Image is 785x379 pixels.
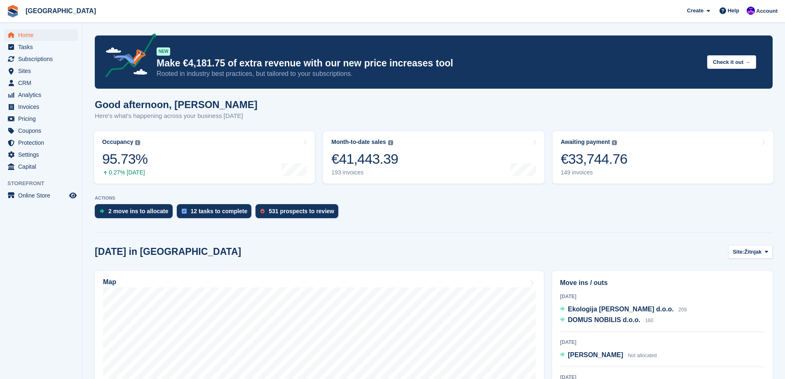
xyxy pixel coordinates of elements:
[255,204,342,222] a: 531 prospects to review
[744,248,762,256] span: Žitnjak
[157,47,170,56] div: NEW
[18,125,68,137] span: Coupons
[560,315,653,326] a: DOMUS NOBILIS d.o.o. 160
[18,65,68,77] span: Sites
[4,101,78,113] a: menu
[102,139,133,146] div: Occupancy
[95,246,241,257] h2: [DATE] in [GEOGRAPHIC_DATA]
[18,137,68,148] span: Protection
[4,77,78,89] a: menu
[269,208,334,214] div: 531 prospects to review
[733,248,744,256] span: Site:
[4,113,78,125] a: menu
[18,149,68,160] span: Settings
[18,77,68,89] span: CRM
[561,139,610,146] div: Awaiting payment
[561,151,628,167] div: €33,744.76
[7,5,19,17] img: stora-icon-8386f47178a22dfd0bd8f6a31ec36ba5ce8667c1dd55bd0f319d3a0aa187defe.svg
[728,7,739,15] span: Help
[157,57,701,69] p: Make €4,181.75 of extra revenue with our new price increases tool
[95,99,258,110] h1: Good afternoon, [PERSON_NAME]
[95,111,258,121] p: Here's what's happening across your business [DATE]
[4,161,78,172] a: menu
[728,245,773,259] button: Site: Žitnjak
[707,55,756,69] button: Check it out →
[560,339,765,346] div: [DATE]
[612,140,617,145] img: icon-info-grey-7440780725fd019a000dd9b08b2336e03edf1995a4989e88bcd33f0948082b44.svg
[157,69,701,78] p: Rooted in industry best practices, but tailored to your subscriptions.
[102,169,148,176] div: 0.27% [DATE]
[18,89,68,101] span: Analytics
[135,140,140,145] img: icon-info-grey-7440780725fd019a000dd9b08b2336e03edf1995a4989e88bcd33f0948082b44.svg
[4,125,78,137] a: menu
[4,29,78,41] a: menu
[260,209,265,214] img: prospect-51fa495bee0391a8d652442698ab0144808aea92771e9ea1ae160a38d050c398.svg
[4,89,78,101] a: menu
[94,131,315,184] a: Occupancy 95.73% 0.27% [DATE]
[4,41,78,53] a: menu
[98,33,156,80] img: price-adjustments-announcement-icon-8257ccfd72463d97f412b2fc003d46551f7dbcb40ab6d574587a9cd5c0d94...
[7,179,82,188] span: Storefront
[18,113,68,125] span: Pricing
[18,161,68,172] span: Capital
[4,65,78,77] a: menu
[687,7,703,15] span: Create
[645,318,653,323] span: 160
[561,169,628,176] div: 149 invoices
[177,204,256,222] a: 12 tasks to complete
[95,195,773,201] p: ACTIONS
[4,190,78,201] a: menu
[18,29,68,41] span: Home
[331,151,398,167] div: €41,443.39
[22,4,99,18] a: [GEOGRAPHIC_DATA]
[4,137,78,148] a: menu
[18,53,68,65] span: Subscriptions
[108,208,169,214] div: 2 move ins to allocate
[553,131,773,184] a: Awaiting payment €33,744.76 149 invoices
[18,101,68,113] span: Invoices
[628,353,657,358] span: Not allocated
[568,351,623,358] span: [PERSON_NAME]
[191,208,248,214] div: 12 tasks to complete
[4,53,78,65] a: menu
[388,140,393,145] img: icon-info-grey-7440780725fd019a000dd9b08b2336e03edf1995a4989e88bcd33f0948082b44.svg
[102,151,148,167] div: 95.73%
[18,190,68,201] span: Online Store
[678,307,687,313] span: 209
[68,191,78,200] a: Preview store
[182,209,187,214] img: task-75834270c22a3079a89374b754ae025e5fb1db73e45f91037f5363f120a921f8.svg
[756,7,778,15] span: Account
[331,169,398,176] div: 193 invoices
[560,350,657,361] a: [PERSON_NAME] Not allocated
[560,304,687,315] a: Ekologija [PERSON_NAME] d.o.o. 209
[323,131,544,184] a: Month-to-date sales €41,443.39 193 invoices
[18,41,68,53] span: Tasks
[331,139,386,146] div: Month-to-date sales
[568,306,674,313] span: Ekologija [PERSON_NAME] d.o.o.
[4,149,78,160] a: menu
[100,209,104,214] img: move_ins_to_allocate_icon-fdf77a2bb77ea45bf5b3d319d69a93e2d87916cf1d5bf7949dd705db3b84f3ca.svg
[95,204,177,222] a: 2 move ins to allocate
[747,7,755,15] img: Ivan Gačić
[560,278,765,288] h2: Move ins / outs
[568,316,640,323] span: DOMUS NOBILIS d.o.o.
[103,278,116,286] h2: Map
[560,293,765,300] div: [DATE]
